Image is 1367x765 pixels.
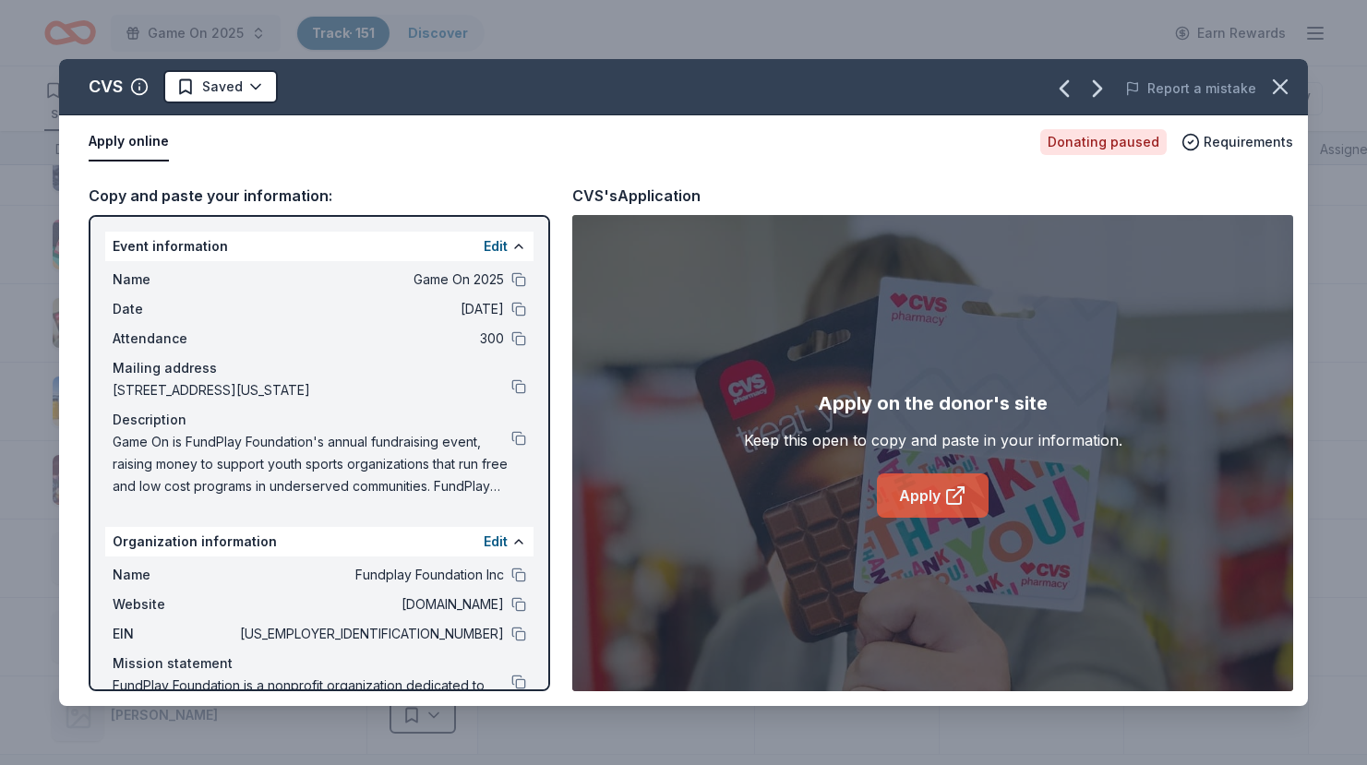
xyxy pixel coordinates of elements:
[113,675,511,741] span: FundPlay Foundation is a nonprofit organization dedicated to enhancing access to youth sports for...
[877,473,989,518] a: Apply
[113,623,236,645] span: EIN
[113,593,236,616] span: Website
[236,328,504,350] span: 300
[113,379,511,401] span: [STREET_ADDRESS][US_STATE]
[1181,131,1293,153] button: Requirements
[113,431,511,497] span: Game On is FundPlay Foundation's annual fundraising event, raising money to support youth sports ...
[236,564,504,586] span: Fundplay Foundation Inc
[113,269,236,291] span: Name
[113,328,236,350] span: Attendance
[1040,129,1167,155] div: Donating paused
[163,70,278,103] button: Saved
[113,357,526,379] div: Mailing address
[236,269,504,291] span: Game On 2025
[89,123,169,161] button: Apply online
[236,623,504,645] span: [US_EMPLOYER_IDENTIFICATION_NUMBER]
[1125,78,1256,100] button: Report a mistake
[484,235,508,257] button: Edit
[89,184,550,208] div: Copy and paste your information:
[105,527,534,556] div: Organization information
[1204,131,1293,153] span: Requirements
[113,298,236,320] span: Date
[202,76,243,98] span: Saved
[113,409,526,431] div: Description
[818,388,1048,418] div: Apply on the donor's site
[89,72,123,102] div: CVS
[744,429,1122,451] div: Keep this open to copy and paste in your information.
[236,298,504,320] span: [DATE]
[113,564,236,586] span: Name
[236,593,504,616] span: [DOMAIN_NAME]
[572,184,701,208] div: CVS's Application
[113,652,526,675] div: Mission statement
[484,531,508,553] button: Edit
[105,232,534,261] div: Event information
